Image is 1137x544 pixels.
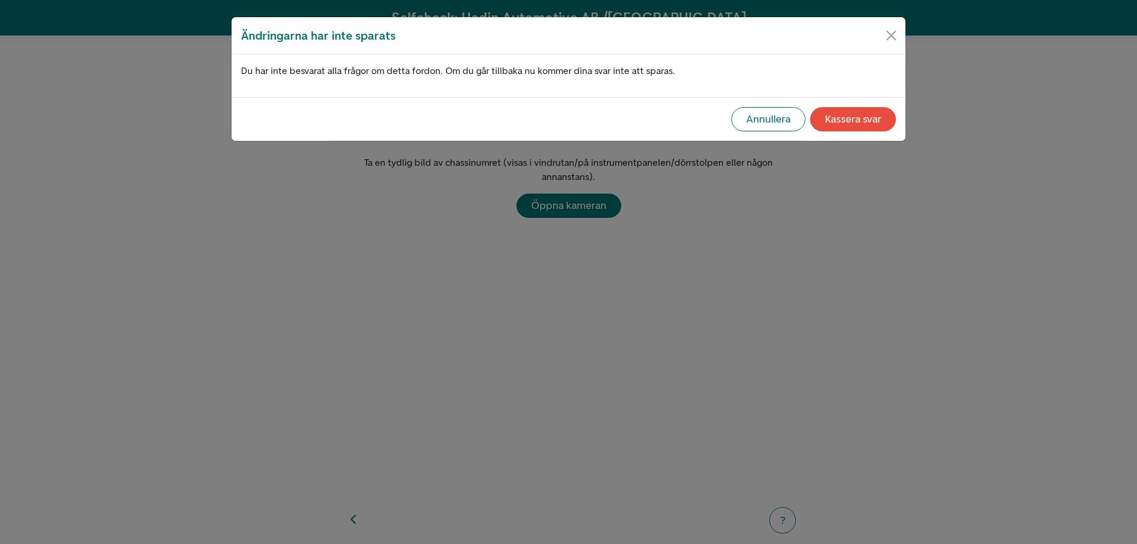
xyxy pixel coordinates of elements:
[241,27,396,44] h5: Ändringarna har inte sparats
[882,26,901,45] button: Close
[241,64,896,78] p: Du har inte besvarat alla frågor om detta fordon. Om du går tillbaka nu kommer dina svar inte att...
[825,111,881,127] div: Kassera svar
[746,111,791,127] div: Annullera
[731,107,805,131] button: Annullera
[810,107,896,131] button: Kassera svar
